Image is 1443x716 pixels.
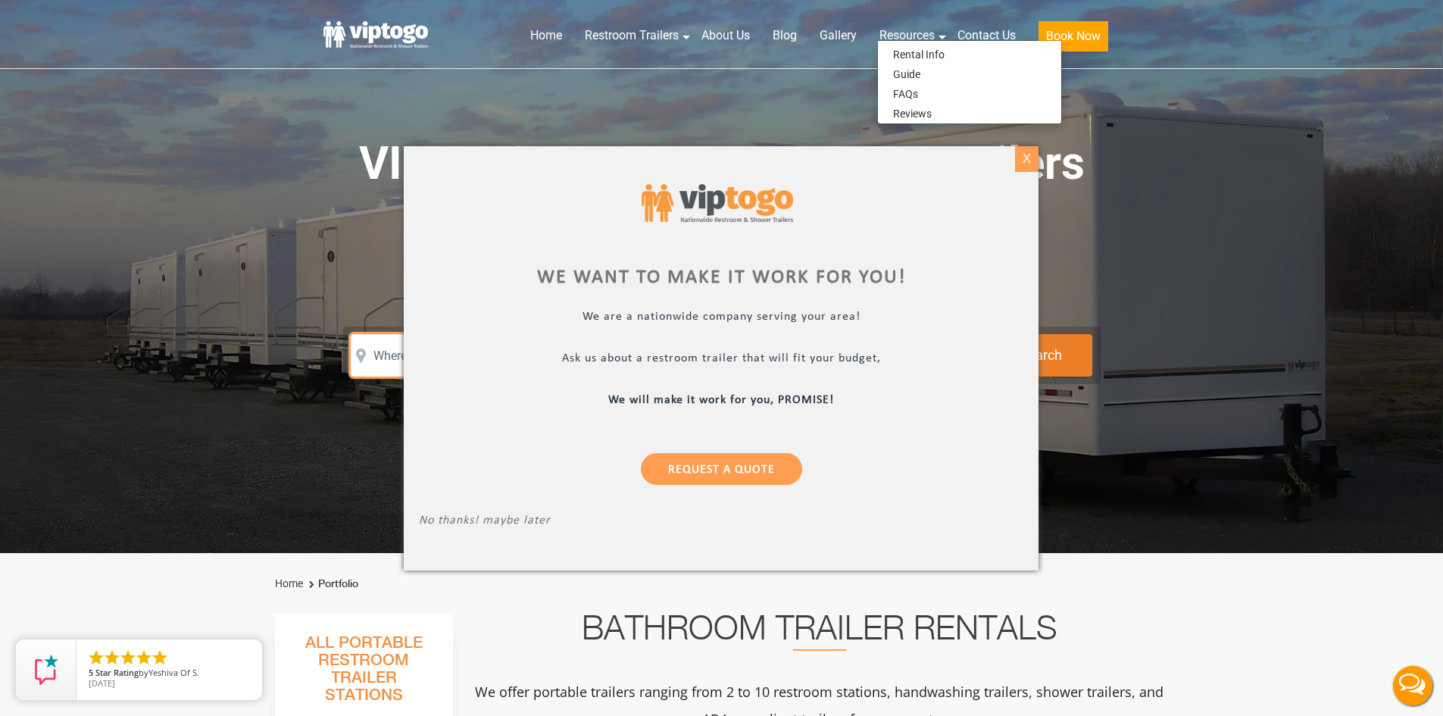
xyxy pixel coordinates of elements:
li:  [103,649,121,667]
span: Yeshiva Of S. [148,667,199,678]
p: No thanks! maybe later [419,513,1023,530]
img: Review Rating [31,655,61,685]
li:  [87,649,105,667]
li:  [135,649,153,667]
div: We want to make it work for you! [419,268,1023,286]
li:  [151,649,169,667]
img: viptogo logo [642,184,793,223]
li:  [119,649,137,667]
button: Live Chat [1382,655,1443,716]
span: 5 [89,667,93,678]
span: Star Rating [95,667,139,678]
div: X [1015,146,1039,172]
span: [DATE] [89,677,115,689]
p: Ask us about a restroom trailer that will fit your budget, [419,351,1023,368]
span: by [89,668,250,679]
b: We will make it work for you, PROMISE! [609,393,835,405]
a: Request a Quote [641,452,802,484]
p: We are a nationwide company serving your area! [419,309,1023,327]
